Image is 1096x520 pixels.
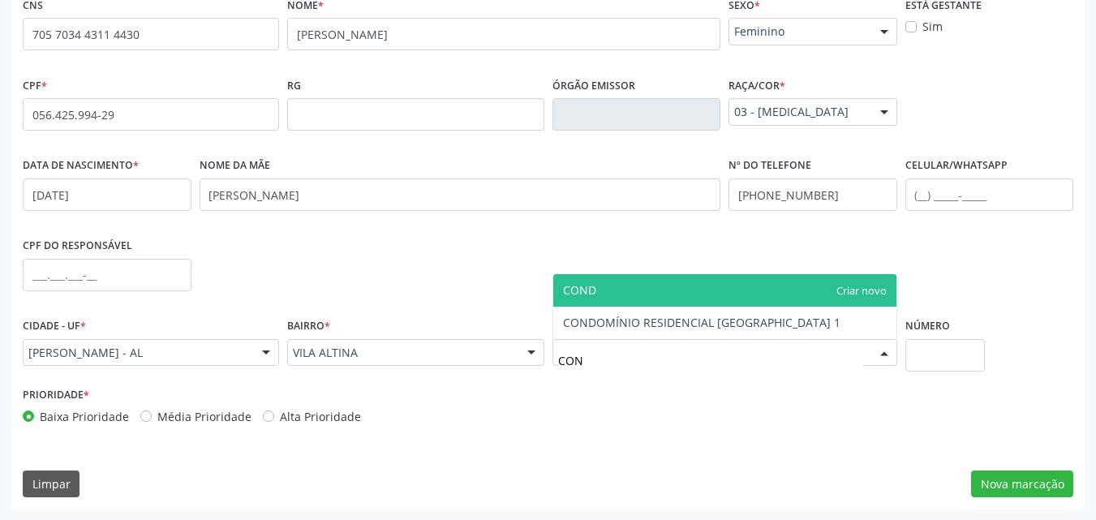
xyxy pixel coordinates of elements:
span: CONDOMÍNIO RESIDENCIAL [GEOGRAPHIC_DATA] 1 [563,315,840,330]
label: Número [905,314,950,339]
label: Baixa Prioridade [40,408,129,425]
span: none [200,23,272,41]
label: Órgão emissor [552,73,635,98]
label: Raça/cor [729,73,785,98]
label: Alta Prioridade [280,408,361,425]
label: Nº do Telefone [729,153,811,178]
label: CPF [23,73,47,98]
span: Feminino [734,24,864,40]
input: (__) _____-_____ [905,178,1074,211]
label: Bairro [287,314,330,339]
input: __/__/____ [23,178,191,211]
label: Nome da mãe [200,153,270,178]
label: Prioridade [23,383,89,408]
span: COND [563,282,596,298]
span: VILA ALTINA [293,345,510,361]
label: Cidade - UF [23,314,86,339]
label: Data de nascimento [23,153,139,178]
label: Celular/WhatsApp [905,153,1008,178]
span: 03 - [MEDICAL_DATA] [734,104,864,120]
span: [PERSON_NAME] - AL [28,345,246,361]
label: Sim [922,18,943,35]
input: (__) _____-_____ [729,178,897,211]
span: none [200,102,272,120]
button: Nova marcação [971,471,1073,498]
input: ___.___.___-__ [23,259,191,291]
input: Informe uma opção [558,345,864,377]
label: RG [287,73,301,98]
label: CPF do responsável [23,234,132,259]
label: Média Prioridade [157,408,251,425]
